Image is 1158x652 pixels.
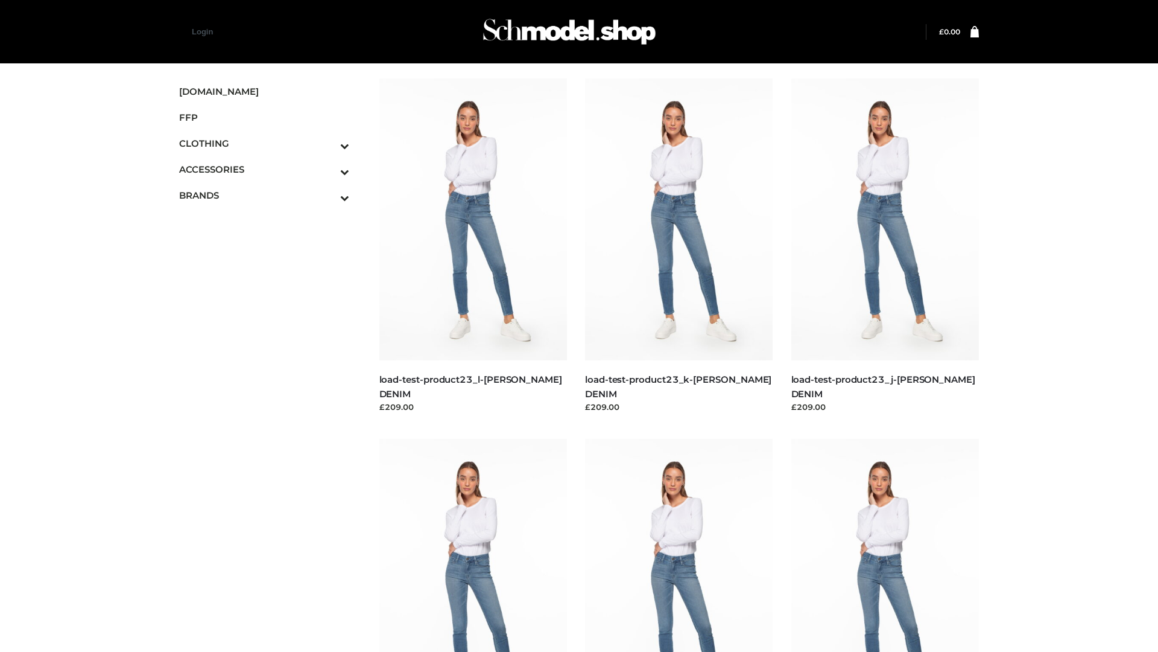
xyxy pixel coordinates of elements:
a: BRANDSToggle Submenu [179,182,349,208]
span: CLOTHING [179,136,349,150]
button: Toggle Submenu [307,130,349,156]
span: [DOMAIN_NAME] [179,85,349,98]
img: Schmodel Admin 964 [479,8,660,56]
button: Toggle Submenu [307,156,349,182]
button: Toggle Submenu [307,182,349,208]
div: £209.00 [791,401,979,413]
bdi: 0.00 [939,27,960,36]
a: load-test-product23_j-[PERSON_NAME] DENIM [791,374,975,399]
span: BRANDS [179,188,349,202]
a: £0.00 [939,27,960,36]
div: £209.00 [585,401,773,413]
a: FFP [179,104,349,130]
span: ACCESSORIES [179,162,349,176]
a: CLOTHINGToggle Submenu [179,130,349,156]
a: load-test-product23_k-[PERSON_NAME] DENIM [585,374,771,399]
span: FFP [179,110,349,124]
a: load-test-product23_l-[PERSON_NAME] DENIM [379,374,562,399]
span: £ [939,27,944,36]
a: [DOMAIN_NAME] [179,78,349,104]
div: £209.00 [379,401,568,413]
a: Login [192,27,213,36]
a: ACCESSORIESToggle Submenu [179,156,349,182]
